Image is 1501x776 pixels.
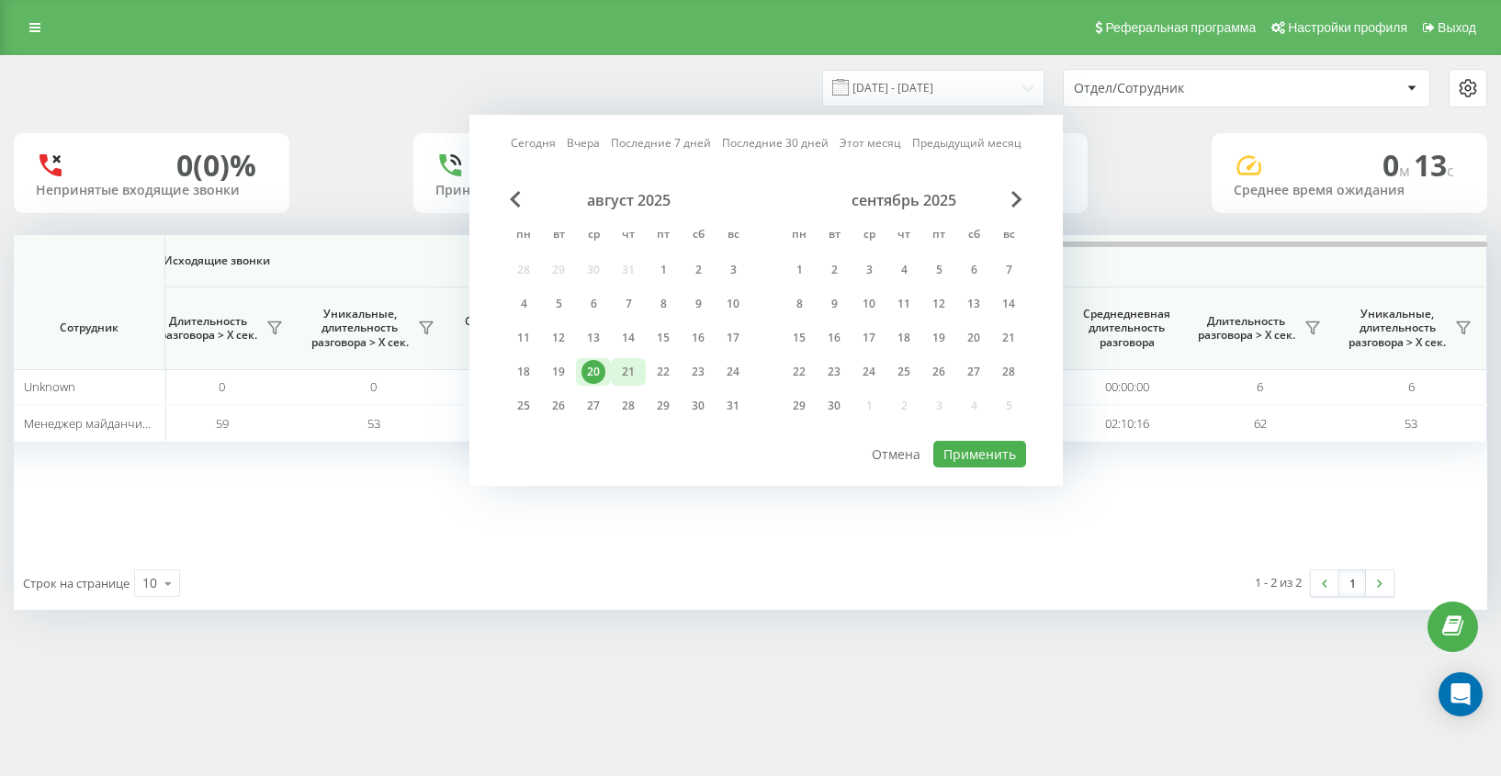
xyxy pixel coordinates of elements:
div: 1 [787,258,811,282]
div: ср 27 авг. 2025 г. [576,392,611,420]
div: ср 24 сент. 2025 г. [852,358,886,386]
div: 29 [787,394,811,418]
abbr: суббота [960,222,987,250]
div: вт 30 сент. 2025 г. [817,392,852,420]
span: 0 [1382,145,1414,185]
div: 8 [651,292,675,316]
td: 02:10:16 [1069,405,1184,441]
div: пт 1 авг. 2025 г. [646,256,681,284]
div: 25 [892,360,916,384]
div: сб 2 авг. 2025 г. [681,256,716,284]
span: Уникальные, длительность разговора > Х сек. [307,307,412,350]
span: Менеджер майданчик II [24,415,156,432]
a: Вчера [567,134,600,152]
div: Непринятые входящие звонки [36,183,267,198]
span: Длительность разговора > Х сек. [1193,314,1299,343]
div: вс 14 сент. 2025 г. [991,290,1026,318]
div: вт 12 авг. 2025 г. [541,324,576,352]
span: Previous Month [510,191,521,208]
div: вс 10 авг. 2025 г. [716,290,750,318]
div: 24 [721,360,745,384]
div: 1 [651,258,675,282]
abbr: среда [855,222,883,250]
a: Предыдущий месяц [912,134,1021,152]
div: 10 [142,574,157,592]
a: 1 [1338,570,1366,596]
div: Open Intercom Messenger [1439,672,1483,716]
div: Принятые входящие звонки [435,183,667,198]
div: ср 3 сент. 2025 г. [852,256,886,284]
div: пт 12 сент. 2025 г. [921,290,956,318]
div: чт 28 авг. 2025 г. [611,392,646,420]
span: 13 [1414,145,1454,185]
span: Реферальная программа [1105,20,1256,35]
div: 5 [547,292,570,316]
div: 10 [721,292,745,316]
span: Длительность разговора > Х сек. [155,314,261,343]
span: Строк на странице [23,575,130,591]
div: вт 23 сент. 2025 г. [817,358,852,386]
span: Сотрудник [29,321,149,335]
div: вт 19 авг. 2025 г. [541,358,576,386]
div: 19 [927,326,951,350]
div: 20 [962,326,986,350]
div: сб 27 сент. 2025 г. [956,358,991,386]
div: 30 [686,394,710,418]
span: 62 [1254,415,1267,432]
span: 53 [367,415,380,432]
div: 13 [581,326,605,350]
div: 26 [547,394,570,418]
div: пт 15 авг. 2025 г. [646,324,681,352]
abbr: среда [580,222,607,250]
div: 13 [962,292,986,316]
span: Среднедневная длительность разговора [1083,307,1170,350]
div: 26 [927,360,951,384]
div: 15 [651,326,675,350]
div: 27 [962,360,986,384]
div: чт 7 авг. 2025 г. [611,290,646,318]
div: чт 18 сент. 2025 г. [886,324,921,352]
abbr: вторник [545,222,572,250]
div: 16 [686,326,710,350]
span: c [1447,161,1454,181]
div: 0 (0)% [176,148,256,183]
div: пт 19 сент. 2025 г. [921,324,956,352]
div: пн 1 сент. 2025 г. [782,256,817,284]
div: 2 [822,258,846,282]
div: сб 23 авг. 2025 г. [681,358,716,386]
td: 00:00:14 [449,405,564,441]
div: 7 [616,292,640,316]
button: Отмена [862,441,931,467]
div: 14 [616,326,640,350]
td: 00:00:00 [449,369,564,405]
div: 24 [857,360,881,384]
div: 17 [721,326,745,350]
div: 16 [822,326,846,350]
div: 25 [512,394,536,418]
abbr: воскресенье [995,222,1022,250]
a: Последние 30 дней [722,134,829,152]
div: чт 4 сент. 2025 г. [886,256,921,284]
div: 15 [787,326,811,350]
div: вт 16 сент. 2025 г. [817,324,852,352]
div: пн 8 сент. 2025 г. [782,290,817,318]
div: пт 22 авг. 2025 г. [646,358,681,386]
div: 11 [892,292,916,316]
div: вт 5 авг. 2025 г. [541,290,576,318]
div: пт 26 сент. 2025 г. [921,358,956,386]
div: 29 [651,394,675,418]
div: вс 7 сент. 2025 г. [991,256,1026,284]
div: пн 25 авг. 2025 г. [506,392,541,420]
div: сб 13 сент. 2025 г. [956,290,991,318]
div: пн 18 авг. 2025 г. [506,358,541,386]
div: вс 17 авг. 2025 г. [716,324,750,352]
div: 21 [997,326,1021,350]
span: Next Month [1011,191,1022,208]
div: 3 [857,258,881,282]
div: 14 [997,292,1021,316]
div: 22 [651,360,675,384]
div: 6 [962,258,986,282]
div: 12 [927,292,951,316]
span: 0 [370,378,377,395]
div: вс 31 авг. 2025 г. [716,392,750,420]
